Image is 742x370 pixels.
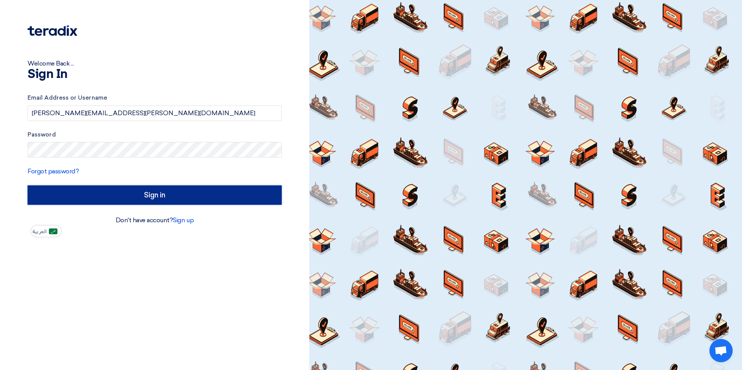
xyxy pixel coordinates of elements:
[28,185,282,205] input: Sign in
[33,229,47,234] span: العربية
[28,25,77,36] img: Teradix logo
[28,216,282,225] div: Don't have account?
[28,105,282,121] input: Enter your business email or username
[173,216,194,224] a: Sign up
[31,225,62,237] button: العربية
[28,68,282,81] h1: Sign In
[28,130,282,139] label: Password
[49,228,57,234] img: ar-AR.png
[28,168,79,175] a: Forgot password?
[709,339,733,362] a: Open chat
[28,93,282,102] label: Email Address or Username
[28,59,282,68] div: Welcome Back ...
